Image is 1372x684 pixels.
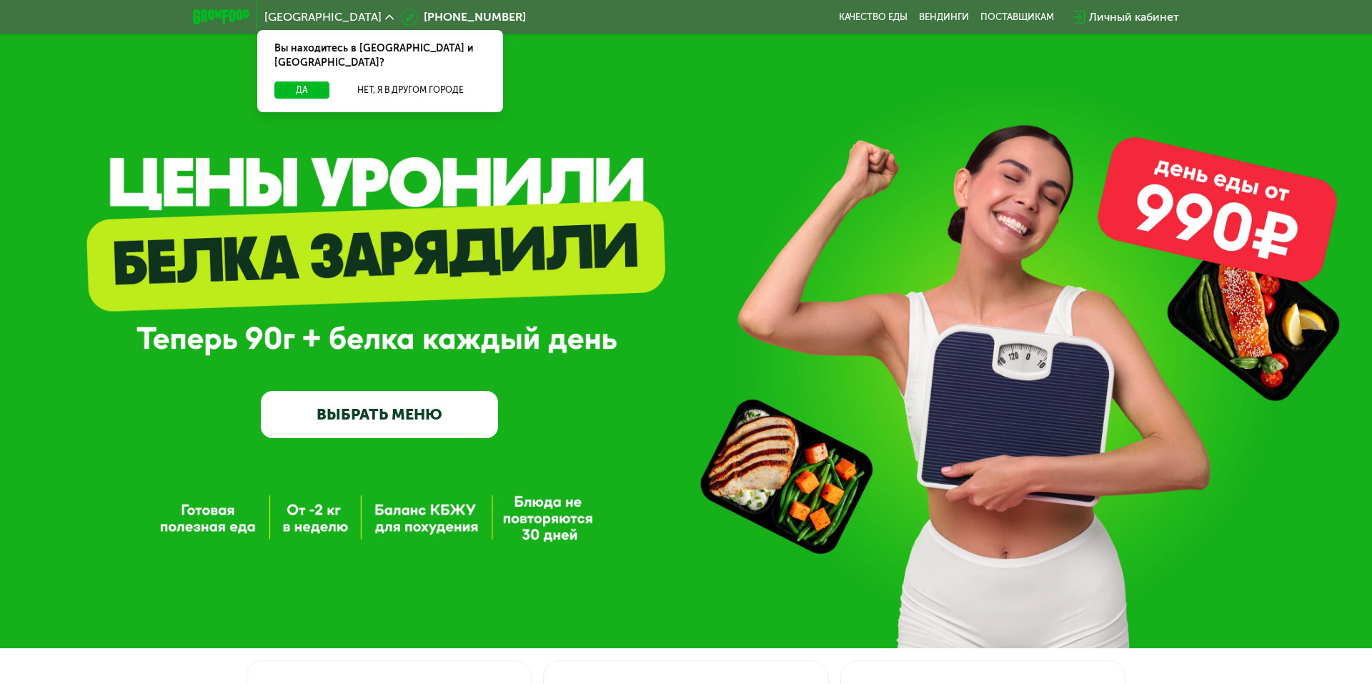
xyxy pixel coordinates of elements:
[335,81,486,99] button: Нет, я в другом городе
[261,391,498,439] a: ВЫБРАТЬ МЕНЮ
[257,30,503,81] div: Вы находитесь в [GEOGRAPHIC_DATA] и [GEOGRAPHIC_DATA]?
[839,11,908,23] a: Качество еды
[274,81,329,99] button: Да
[401,9,526,26] a: [PHONE_NUMBER]
[980,11,1054,23] div: поставщикам
[919,11,969,23] a: Вендинги
[264,11,382,23] span: [GEOGRAPHIC_DATA]
[1089,9,1179,26] div: Личный кабинет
